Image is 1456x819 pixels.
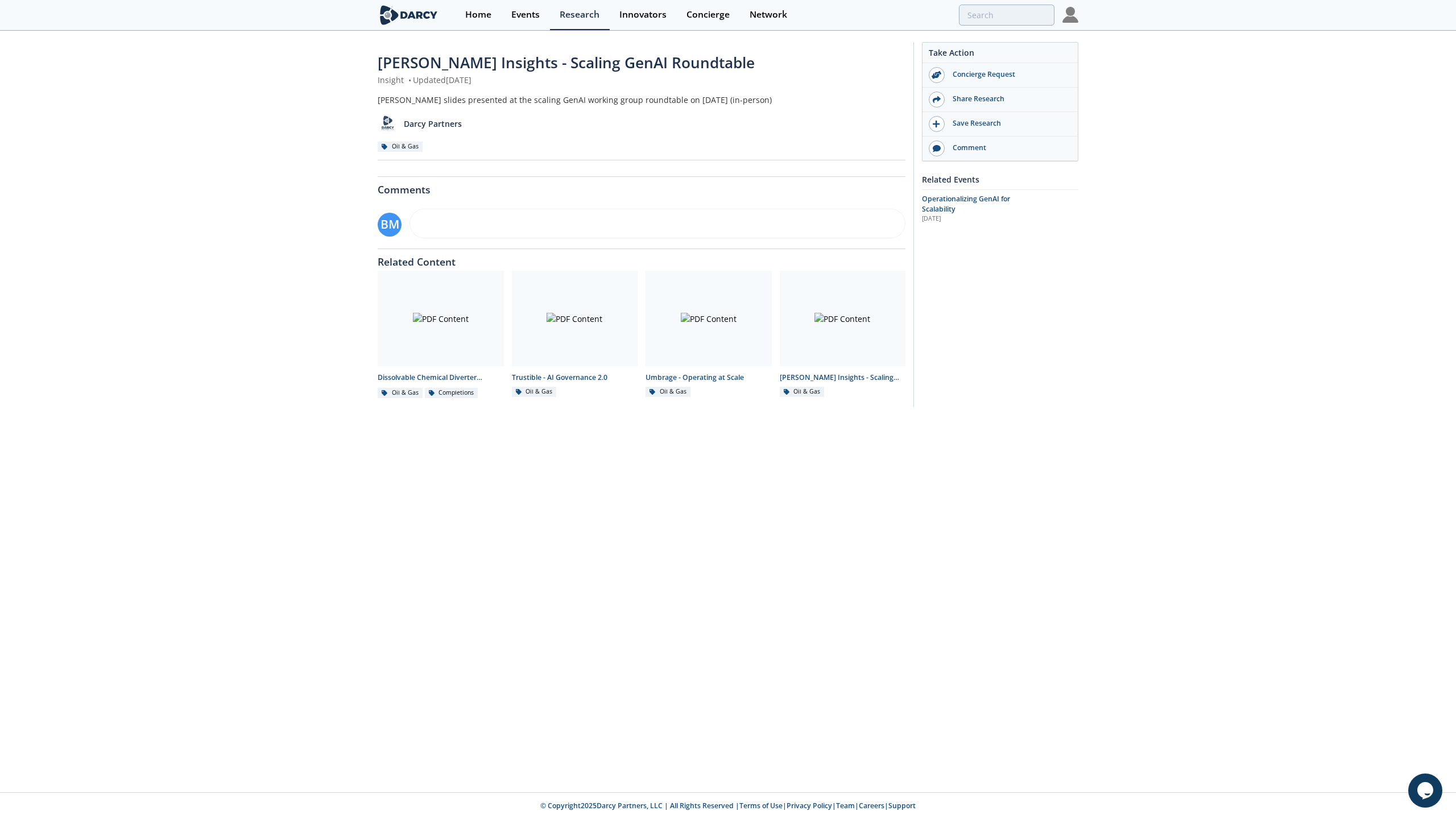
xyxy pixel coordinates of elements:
[378,74,905,86] div: Insight Updated [DATE]
[945,94,1072,104] div: Share Research
[922,214,1023,224] div: [DATE]
[560,10,599,19] div: Research
[406,75,413,85] span: •
[945,69,1072,80] div: Concierge Request
[646,387,690,397] div: Oil & Gas
[787,801,832,810] a: Privacy Policy
[888,801,916,810] a: Support
[378,177,905,195] div: Comments
[945,118,1072,129] div: Save Research
[378,213,402,237] div: BM
[378,94,905,106] div: [PERSON_NAME] slides presented at the scaling GenAI working group roundtable on [DATE] (in-person)
[378,5,440,25] img: logo-wide.svg
[374,271,508,399] a: PDF Content Dissolvable Chemical Diverter Innovators - Innovator Landscape Oil & Gas Completions
[619,10,667,19] div: Innovators
[642,271,776,399] a: PDF Content Umbrage - Operating at Scale Oil & Gas
[307,801,1149,811] p: © Copyright 2025 Darcy Partners, LLC | All Rights Reserved | | | | |
[686,10,730,19] div: Concierge
[836,801,855,810] a: Team
[646,373,772,383] div: Umbrage - Operating at Scale
[465,10,491,19] div: Home
[511,10,540,19] div: Events
[378,388,423,398] div: Oil & Gas
[750,10,787,19] div: Network
[378,52,755,73] span: [PERSON_NAME] Insights - Scaling GenAI Roundtable
[859,801,884,810] a: Careers
[378,142,423,152] div: Oil & Gas
[945,143,1072,153] div: Comment
[1408,773,1445,808] iframe: chat widget
[922,169,1078,189] div: Related Events
[378,249,905,267] div: Related Content
[776,271,910,399] a: PDF Content [PERSON_NAME] Insights - Scaling GenAI Roundtable Oil & Gas
[739,801,783,810] a: Terms of Use
[425,388,478,398] div: Completions
[922,194,1010,214] span: Operationalizing GenAI for Scalability
[512,373,638,383] div: Trustible - AI Governance 2.0
[1062,7,1078,23] img: Profile
[922,194,1078,224] a: Operationalizing GenAI for Scalability [DATE]
[404,118,462,130] p: Darcy Partners
[508,271,642,399] a: PDF Content Trustible - AI Governance 2.0 Oil & Gas
[959,5,1054,26] input: Advanced Search
[780,387,825,397] div: Oil & Gas
[512,387,557,397] div: Oil & Gas
[780,373,906,383] div: [PERSON_NAME] Insights - Scaling GenAI Roundtable
[378,373,504,383] div: Dissolvable Chemical Diverter Innovators - Innovator Landscape
[923,47,1078,63] div: Take Action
